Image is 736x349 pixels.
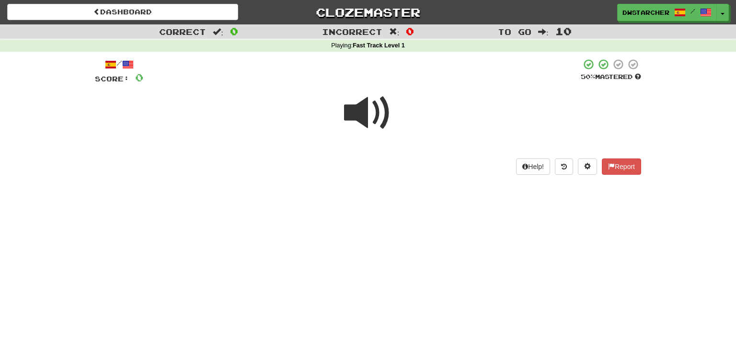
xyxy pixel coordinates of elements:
[135,71,143,83] span: 0
[581,73,595,80] span: 50 %
[353,42,405,49] strong: Fast Track Level 1
[581,73,641,81] div: Mastered
[617,4,717,21] a: dwstarcher /
[95,58,143,70] div: /
[95,75,129,83] span: Score:
[213,28,223,36] span: :
[622,8,669,17] span: dwstarcher
[159,27,206,36] span: Correct
[389,28,400,36] span: :
[690,8,695,14] span: /
[555,25,572,37] span: 10
[516,158,550,175] button: Help!
[7,4,238,20] a: Dashboard
[230,25,238,37] span: 0
[538,28,549,36] span: :
[253,4,483,21] a: Clozemaster
[555,158,573,175] button: Round history (alt+y)
[322,27,382,36] span: Incorrect
[406,25,414,37] span: 0
[602,158,641,175] button: Report
[498,27,531,36] span: To go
